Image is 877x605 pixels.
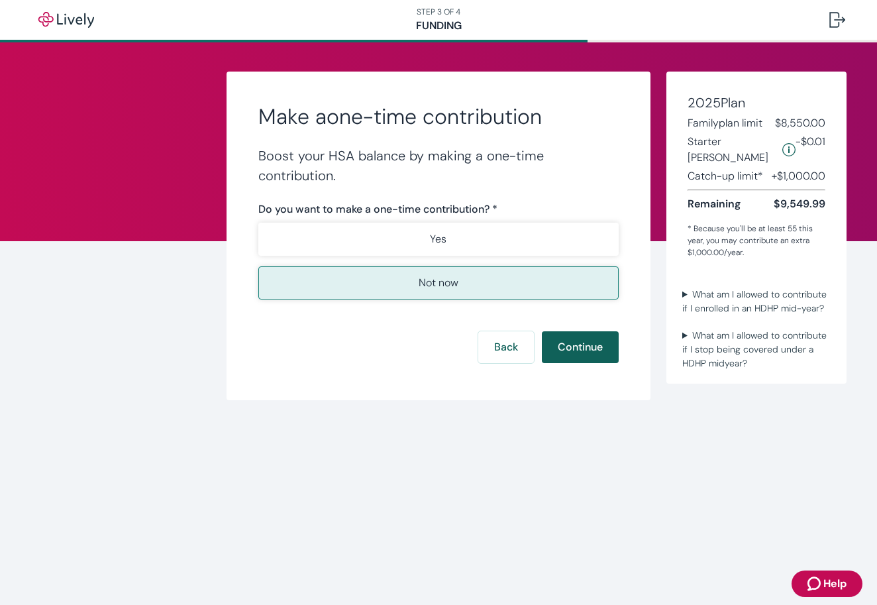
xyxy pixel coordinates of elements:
[688,223,825,258] div: * Because you'll be at least 55 this year, you may contribute an extra $1,000.00 /year.
[258,223,619,256] button: Yes
[688,134,777,166] span: Starter [PERSON_NAME]
[782,143,796,156] svg: Starter penny details
[823,576,847,592] span: Help
[772,168,825,184] span: + $1,000.00
[677,285,836,318] summary: What am I allowed to contribute if I enrolled in an HDHP mid-year?
[688,93,825,113] h4: 2025 Plan
[478,331,534,363] button: Back
[258,201,497,217] label: Do you want to make a one-time contribution? *
[688,168,763,184] span: Catch-up limit*
[775,115,825,131] span: $8,550.00
[258,146,619,186] h4: Boost your HSA balance by making a one-time contribution.
[807,576,823,592] svg: Zendesk support icon
[819,4,856,36] button: Log out
[258,103,619,130] h2: Make a one-time contribution
[677,326,836,373] summary: What am I allowed to contribute if I stop being covered under a HDHP midyear?
[430,231,446,247] p: Yes
[688,115,762,131] span: Family plan limit
[542,331,619,363] button: Continue
[782,134,796,166] button: Lively will contribute $0.01 to establish your account
[258,266,619,300] button: Not now
[419,275,458,291] p: Not now
[29,12,103,28] img: Lively
[796,134,825,166] span: -$0.01
[774,196,825,212] span: $9,549.99
[792,571,862,597] button: Zendesk support iconHelp
[688,196,741,212] span: Remaining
